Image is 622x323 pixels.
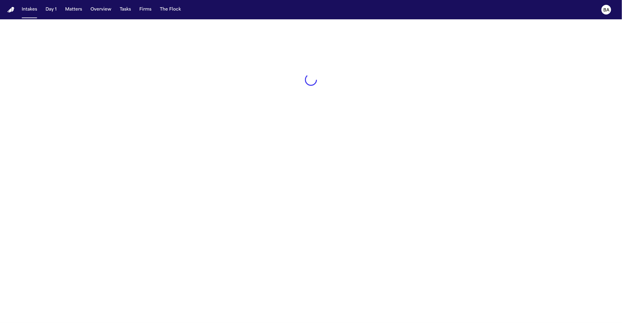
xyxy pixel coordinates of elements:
button: Matters [63,4,84,15]
button: Day 1 [43,4,59,15]
img: Finch Logo [7,7,14,13]
button: Intakes [19,4,40,15]
button: The Flock [157,4,183,15]
button: Tasks [117,4,133,15]
a: Home [7,7,14,13]
button: Overview [88,4,114,15]
button: Firms [137,4,154,15]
